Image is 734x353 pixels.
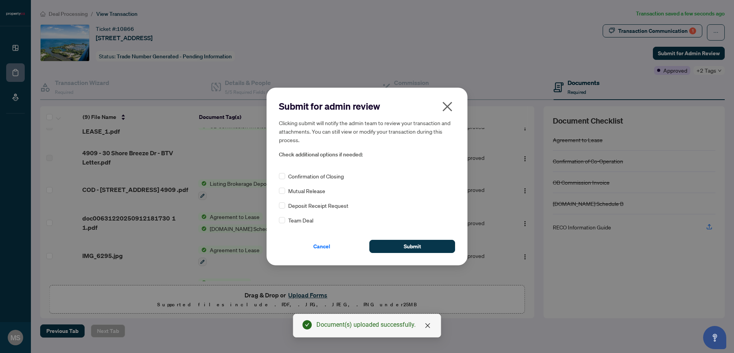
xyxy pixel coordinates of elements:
div: Document(s) uploaded successfully. [316,320,432,329]
button: Cancel [279,240,365,253]
span: Cancel [313,240,330,253]
span: close [441,100,454,113]
span: Team Deal [288,216,313,224]
span: close [425,322,431,329]
span: check-circle [302,320,312,329]
span: Mutual Release [288,187,325,195]
a: Close [423,321,432,330]
h5: Clicking submit will notify the admin team to review your transaction and attachments. You can st... [279,119,455,144]
span: Check additional options if needed: [279,150,455,159]
button: Submit [369,240,455,253]
span: Confirmation of Closing [288,172,344,180]
button: Open asap [703,326,726,349]
h2: Submit for admin review [279,100,455,112]
span: Deposit Receipt Request [288,201,348,210]
span: Submit [404,240,421,253]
